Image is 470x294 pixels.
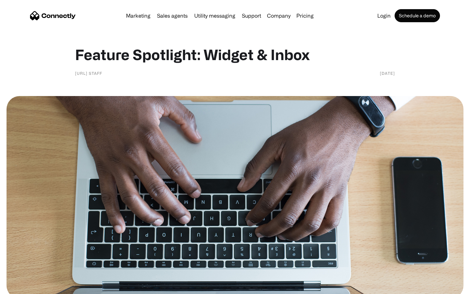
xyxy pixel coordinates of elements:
h1: Feature Spotlight: Widget & Inbox [75,46,395,63]
div: [DATE] [380,70,395,76]
div: Company [267,11,290,20]
div: [URL] staff [75,70,102,76]
a: Utility messaging [192,13,238,18]
a: Support [239,13,264,18]
a: Sales agents [154,13,190,18]
a: Login [375,13,393,18]
a: Pricing [294,13,316,18]
ul: Language list [13,283,39,292]
a: Marketing [123,13,153,18]
a: Schedule a demo [395,9,440,22]
aside: Language selected: English [7,283,39,292]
